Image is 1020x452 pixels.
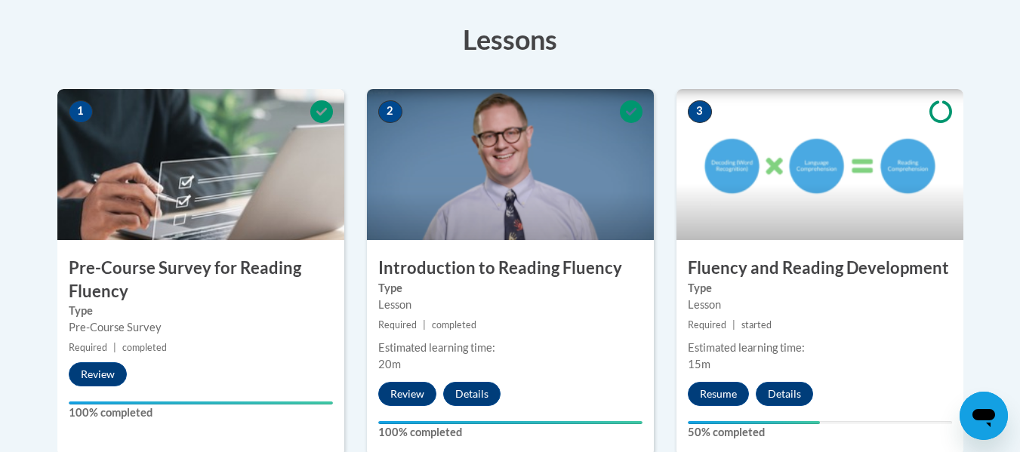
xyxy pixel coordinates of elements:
[378,382,436,406] button: Review
[378,280,643,297] label: Type
[69,404,333,421] label: 100% completed
[69,100,93,123] span: 1
[676,89,963,240] img: Course Image
[378,358,401,371] span: 20m
[69,303,333,319] label: Type
[688,100,712,123] span: 3
[378,421,643,424] div: Your progress
[69,401,333,404] div: Your progress
[113,342,116,353] span: |
[688,424,952,441] label: 50% completed
[688,382,749,406] button: Resume
[378,297,643,313] div: Lesson
[688,340,952,356] div: Estimated learning time:
[960,392,1008,440] iframe: Button to launch messaging window
[432,319,476,331] span: completed
[378,100,402,123] span: 2
[756,382,813,406] button: Details
[688,319,726,331] span: Required
[367,89,654,240] img: Course Image
[741,319,772,331] span: started
[732,319,735,331] span: |
[443,382,501,406] button: Details
[69,319,333,336] div: Pre-Course Survey
[57,89,344,240] img: Course Image
[688,297,952,313] div: Lesson
[57,257,344,303] h3: Pre-Course Survey for Reading Fluency
[122,342,167,353] span: completed
[688,280,952,297] label: Type
[367,257,654,280] h3: Introduction to Reading Fluency
[378,424,643,441] label: 100% completed
[69,342,107,353] span: Required
[676,257,963,280] h3: Fluency and Reading Development
[57,20,963,58] h3: Lessons
[378,340,643,356] div: Estimated learning time:
[69,362,127,386] button: Review
[423,319,426,331] span: |
[688,358,710,371] span: 15m
[378,319,417,331] span: Required
[688,421,820,424] div: Your progress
